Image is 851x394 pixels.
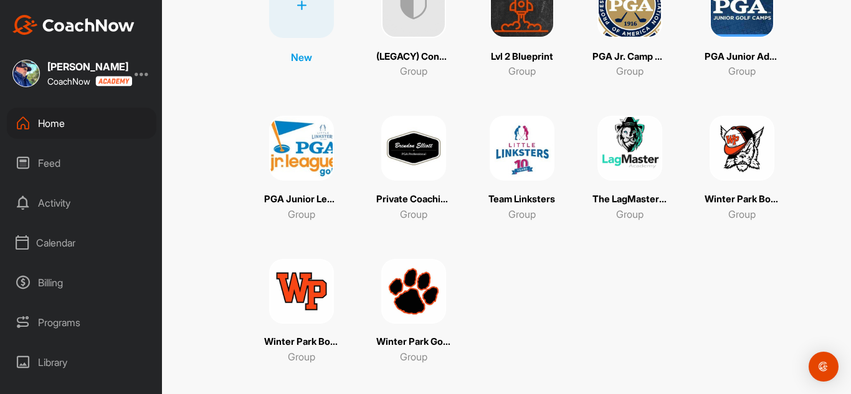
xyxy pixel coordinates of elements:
p: Group [288,207,315,222]
div: Calendar [7,227,156,258]
p: New [291,50,312,65]
div: Feed [7,148,156,179]
img: square_8286cc82fa834bdb65fdbdc8f41c45b4.png [381,259,446,324]
p: Group [616,63,644,78]
div: Activity [7,187,156,218]
div: [PERSON_NAME] [47,62,128,72]
p: Group [400,349,427,364]
div: Home [7,108,156,139]
p: Winter Park Golf Coaches [376,335,451,349]
img: CoachNow acadmey [95,76,132,87]
img: square_64cbe56c2b063836943af8d794352d34.png [269,259,334,324]
img: CoachNow [12,15,135,35]
div: Billing [7,267,156,298]
p: Group [288,349,315,364]
p: Group [508,207,536,222]
p: Lvl 2 Blueprint [491,50,553,64]
p: PGA Jr. Camp Week Of 7/8 [592,50,667,64]
img: square_c46f5df8d8b0cf5e21dc79867b72480b.png [597,116,662,181]
img: square_141260b4957a774efc5cbf9643057386.png [381,116,446,181]
p: Private Coaching Crew [376,192,451,207]
p: Group [728,207,756,222]
p: Group [400,207,427,222]
img: square_087ee7a01638ba7bbcadecdf99570c8c.jpg [12,60,40,87]
p: Group [728,63,756,78]
p: Winter Park Boys Golf (JV) [705,192,779,207]
p: Group [616,207,644,222]
p: Team Linksters [488,192,555,207]
p: PGA Junior League 2019 [264,192,339,207]
p: Winter Park Boys Golf (Varsity) [264,335,339,349]
p: Group [508,63,536,78]
p: The LagMaster Academy - Conquer Your Game [592,192,667,207]
div: CoachNow [47,76,128,87]
p: PGA Junior Advanced Camp (Week 1 2022) [705,50,779,64]
img: square_ea63a50ac901ac87850ff91206216343.png [710,116,774,181]
img: square_cb1a3ff189e4bd5c572836a68cbfda36.png [490,116,554,181]
img: square_a4d61cfbfd7ed3748a9cc7940b5fd16d.png [269,116,334,181]
p: (LEGACY) ConnectedCoach Blueprint [376,50,451,64]
div: Programs [7,307,156,338]
div: Library [7,347,156,378]
p: Group [400,63,427,78]
div: Open Intercom Messenger [809,352,839,382]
